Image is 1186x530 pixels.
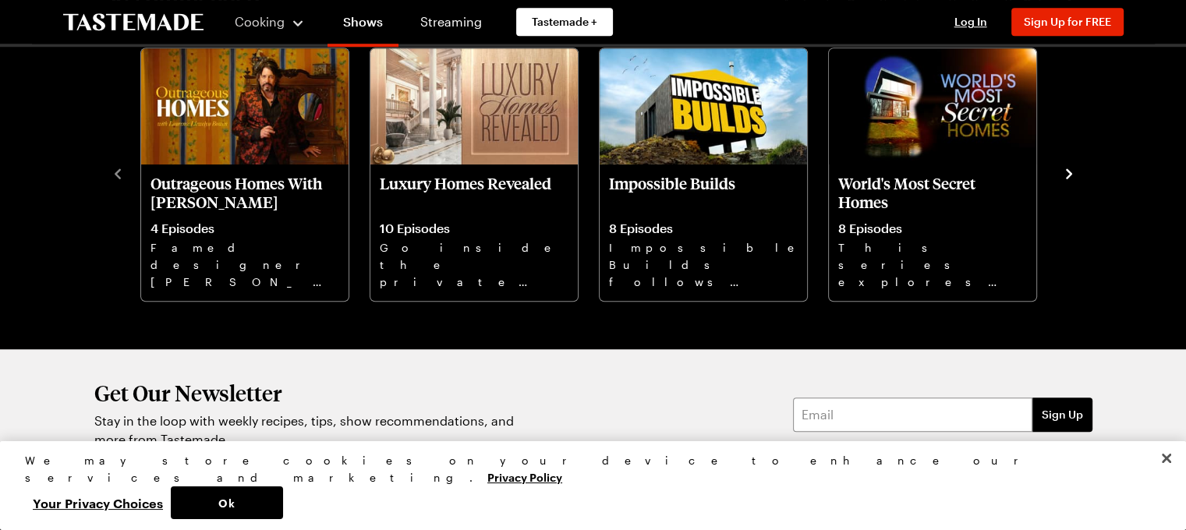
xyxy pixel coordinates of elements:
[150,239,339,289] p: Famed designer [PERSON_NAME] visits [GEOGRAPHIC_DATA]’s most outrageous homes.
[150,174,339,211] p: Outrageous Homes With [PERSON_NAME]
[838,239,1027,289] p: This series explores the world’s most secret homes - from remote jungle mansions to invisible ret...
[600,48,807,165] img: Impossible Builds
[94,380,523,405] h2: Get Our Newsletter
[94,412,523,449] p: Stay in the loop with weekly recipes, tips, show recommendations, and more from Tastemade.
[63,13,204,31] a: To Tastemade Home Page
[370,48,578,165] img: Luxury Homes Revealed
[1024,15,1111,28] span: Sign Up for FREE
[1061,164,1077,182] button: navigate to next item
[598,48,805,301] a: Impossible BuildsImpossible Builds8 EpisodesImpossible Builds follows families building ‘kit home...
[380,239,568,289] p: Go inside the private mansions of the Hollywood elite & Tech Billionaires to see how the other ha...
[532,14,597,30] span: Tastemade +
[25,486,171,519] button: Your Privacy Choices
[827,48,1035,301] a: World's Most Secret HomesWorld's Most Secret Homes8 EpisodesThis series explores the world’s most...
[940,14,1002,30] button: Log In
[609,174,798,211] p: Impossible Builds
[171,486,283,519] button: Ok
[25,452,1148,519] div: Privacy
[25,452,1148,486] div: We may store cookies on your device to enhance our services and marketing.
[1011,8,1124,36] button: Sign Up for FREE
[838,174,1027,211] p: World's Most Secret Homes
[235,14,285,29] span: Cooking
[380,221,568,236] p: 10 Episodes
[327,3,398,47] a: Shows
[597,44,826,302] div: 3 / 10
[487,469,562,484] a: More information about your privacy, opens in a new tab
[140,48,347,301] a: Outrageous Homes With Laurence Llewelyn BowenOutrageous Homes With [PERSON_NAME]4 EpisodesFamed d...
[793,397,1032,432] input: Email
[141,48,349,165] img: Outrageous Homes With Laurence Llewelyn Bowen
[829,48,1036,165] img: World's Most Secret Homes
[235,3,306,41] button: Cooking
[150,221,339,236] p: 4 Episodes
[1149,441,1184,475] button: Close
[609,239,798,289] p: Impossible Builds follows families building ‘kit homes’ where conventional construction proves im...
[838,221,1027,236] p: 8 Episodes
[369,48,576,301] a: Luxury Homes RevealedLuxury Homes Revealed10 EpisodesGo inside the private mansions of the Hollyw...
[609,221,798,236] p: 8 Episodes
[1042,407,1083,422] span: Sign Up
[367,44,597,302] div: 2 / 10
[1032,397,1092,432] button: Sign Up
[954,15,987,28] span: Log In
[826,44,1055,302] div: 4 / 10
[110,164,126,182] button: navigate to previous item
[380,174,568,211] p: Luxury Homes Revealed
[138,44,367,302] div: 1 / 10
[516,8,613,36] a: Tastemade +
